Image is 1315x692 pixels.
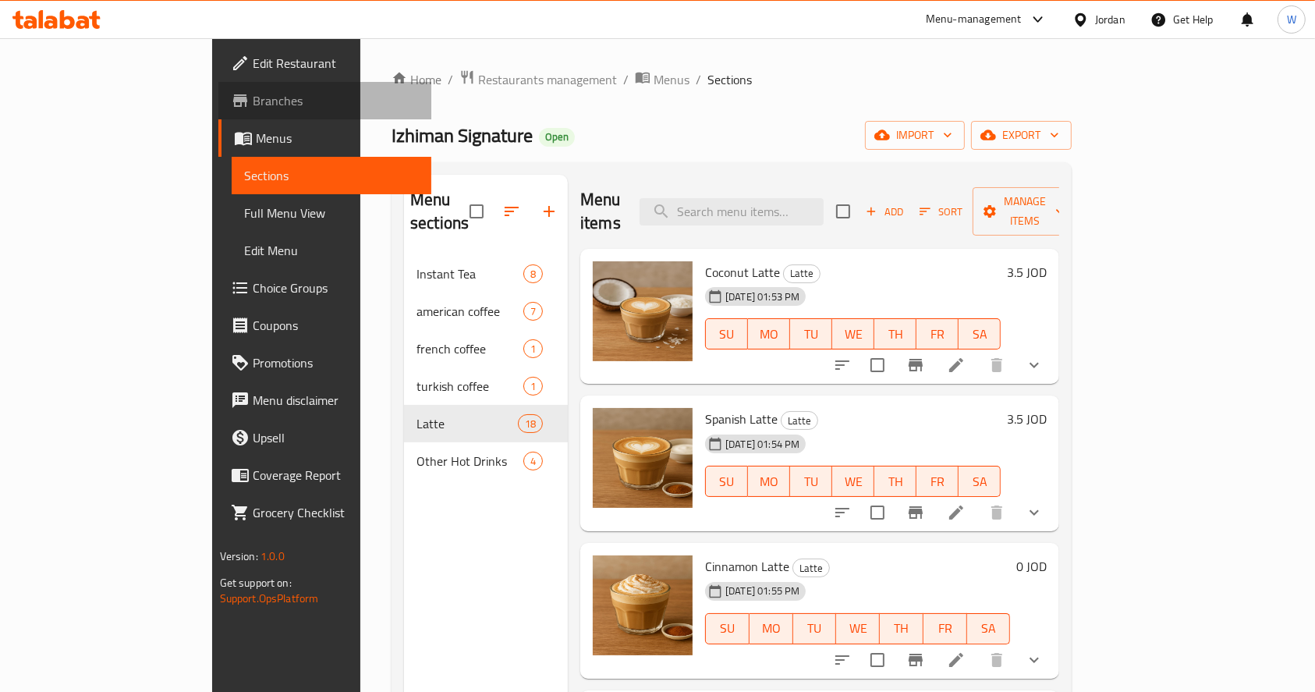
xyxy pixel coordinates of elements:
[404,255,568,293] div: Instant Tea8
[973,187,1077,236] button: Manage items
[220,588,319,609] a: Support.OpsPlatform
[493,193,530,230] span: Sort sections
[523,264,543,283] div: items
[232,194,432,232] a: Full Menu View
[593,261,693,361] img: Coconut Latte
[782,412,817,430] span: Latte
[220,546,258,566] span: Version:
[978,494,1015,531] button: delete
[523,339,543,358] div: items
[218,269,432,307] a: Choice Groups
[232,232,432,269] a: Edit Menu
[754,470,784,493] span: MO
[218,344,432,381] a: Promotions
[218,44,432,82] a: Edit Restaurant
[861,644,894,676] span: Select to update
[897,494,934,531] button: Branch-specific-item
[416,414,518,433] span: Latte
[416,452,523,470] div: Other Hot Drinks
[793,613,837,644] button: TU
[959,318,1001,350] button: SA
[261,546,285,566] span: 1.0.0
[218,494,432,531] a: Grocery Checklist
[984,126,1059,145] span: export
[1095,11,1125,28] div: Jordan
[416,377,523,396] div: turkish coffee
[793,559,829,577] span: Latte
[524,304,542,319] span: 7
[748,466,790,497] button: MO
[392,118,533,153] span: Izhiman Signature
[1007,408,1047,430] h6: 3.5 JOD
[874,466,916,497] button: TH
[916,466,959,497] button: FR
[460,195,493,228] span: Select all sections
[719,289,806,304] span: [DATE] 01:53 PM
[705,466,748,497] button: SU
[256,129,420,147] span: Menus
[524,267,542,282] span: 8
[792,559,830,577] div: Latte
[705,613,750,644] button: SU
[947,356,966,374] a: Edit menu item
[524,379,542,394] span: 1
[978,346,1015,384] button: delete
[459,69,617,90] a: Restaurants management
[696,70,701,89] li: /
[719,437,806,452] span: [DATE] 01:54 PM
[783,264,821,283] div: Latte
[253,391,420,410] span: Menu disclaimer
[623,70,629,89] li: /
[865,121,965,150] button: import
[244,241,420,260] span: Edit Menu
[1016,555,1047,577] h6: 0 JOD
[832,466,874,497] button: WE
[707,70,752,89] span: Sections
[842,617,874,640] span: WE
[796,323,826,346] span: TU
[705,318,748,350] button: SU
[705,407,778,431] span: Spanish Latte
[253,54,420,73] span: Edit Restaurant
[881,323,910,346] span: TH
[416,302,523,321] div: american coffee
[748,318,790,350] button: MO
[838,470,868,493] span: WE
[863,203,906,221] span: Add
[392,69,1072,90] nav: breadcrumb
[1287,11,1296,28] span: W
[519,417,542,431] span: 18
[909,200,973,224] span: Sort items
[232,157,432,194] a: Sections
[860,200,909,224] span: Add item
[861,496,894,529] span: Select to update
[756,617,787,640] span: MO
[947,503,966,522] a: Edit menu item
[790,466,832,497] button: TU
[580,188,621,235] h2: Menu items
[973,617,1005,640] span: SA
[916,318,959,350] button: FR
[926,10,1022,29] div: Menu-management
[244,204,420,222] span: Full Menu View
[790,318,832,350] button: TU
[824,346,861,384] button: sort-choices
[1015,494,1053,531] button: show more
[712,323,742,346] span: SU
[448,70,453,89] li: /
[404,442,568,480] div: Other Hot Drinks4
[410,188,470,235] h2: Menu sections
[253,503,420,522] span: Grocery Checklist
[799,617,831,640] span: TU
[416,339,523,358] div: french coffee
[654,70,689,89] span: Menus
[754,323,784,346] span: MO
[539,130,575,144] span: Open
[404,249,568,486] nav: Menu sections
[253,353,420,372] span: Promotions
[947,651,966,669] a: Edit menu item
[978,641,1015,679] button: delete
[719,584,806,598] span: [DATE] 01:55 PM
[860,200,909,224] button: Add
[218,419,432,456] a: Upsell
